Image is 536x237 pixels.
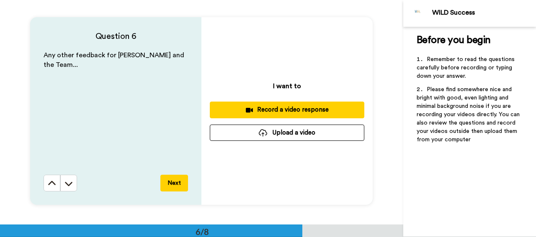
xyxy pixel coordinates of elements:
div: WILD Success [432,9,536,17]
span: Remember to read the questions carefully before recording or typing down your answer. [417,56,516,79]
h4: Question 6 [44,31,188,42]
span: Any other feedback for [PERSON_NAME] and the Team... [44,52,186,68]
button: Next [160,175,188,191]
button: Upload a video [210,125,364,141]
img: Profile Image [408,3,428,23]
span: Before you begin [417,35,491,45]
div: Record a video response [216,105,358,114]
button: Record a video response [210,102,364,118]
span: Please find somewhere nice and bright with good, even lighting and minimal background noise if yo... [417,87,521,143]
p: I want to [273,81,301,91]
